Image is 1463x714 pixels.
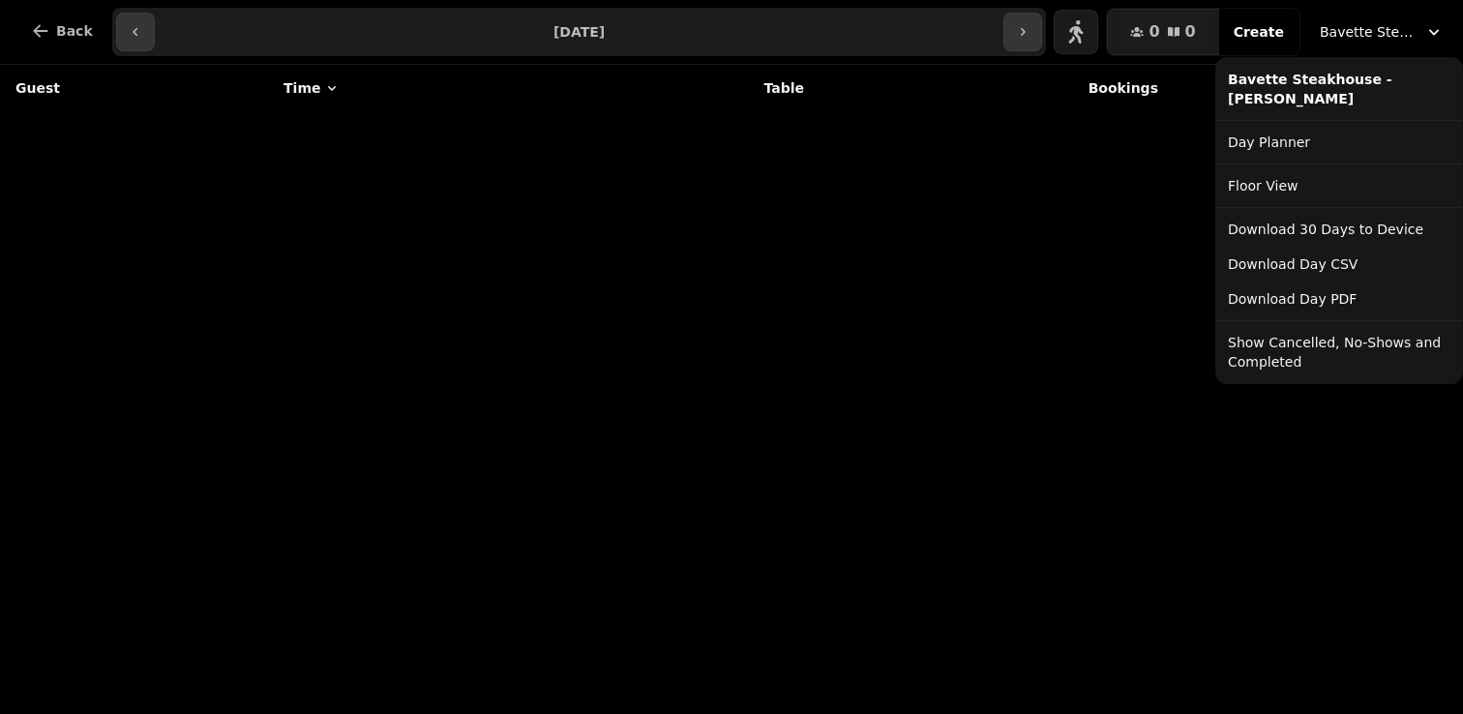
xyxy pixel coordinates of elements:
button: Download Day CSV [1220,247,1458,282]
a: Day Planner [1220,125,1458,160]
div: Bavette Steakhouse - [PERSON_NAME] [1220,62,1458,116]
button: Download Day PDF [1220,282,1458,316]
button: Download 30 Days to Device [1220,212,1458,247]
button: Bavette Steakhouse - [PERSON_NAME] [1308,15,1455,49]
a: Floor View [1220,168,1458,203]
span: Bavette Steakhouse - [PERSON_NAME] [1320,22,1417,42]
button: Show Cancelled, No-Shows and Completed [1220,325,1458,379]
div: Bavette Steakhouse - [PERSON_NAME] [1215,57,1463,384]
